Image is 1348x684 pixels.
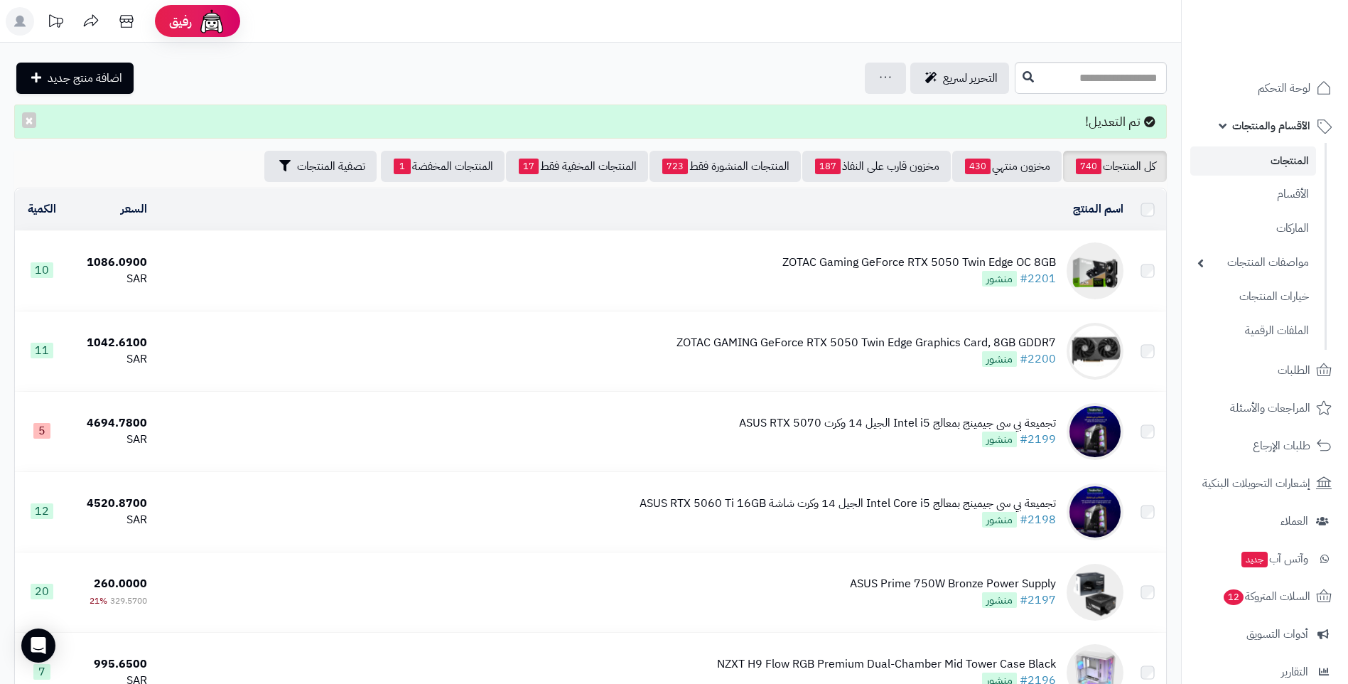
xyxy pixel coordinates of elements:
span: منشور [982,512,1017,528]
a: طلبات الإرجاع [1190,429,1339,463]
img: logo-2.png [1251,36,1334,66]
span: 430 [965,159,991,174]
a: #2198 [1020,511,1056,528]
a: اضافة منتج جديد [16,63,134,94]
span: 187 [815,159,841,174]
span: 1 [394,159,411,174]
a: المراجعات والأسئلة [1190,391,1339,425]
img: تجميعة بي سي جيمينج بمعالج Intel Core i5 الجيل 14 وكرت شاشة ASUS RTX 5060 Ti 16GB [1067,483,1123,540]
div: SAR [75,351,147,368]
span: 740 [1076,159,1101,174]
span: أدوات التسويق [1246,624,1308,644]
a: العملاء [1190,504,1339,538]
span: 5 [33,423,50,439]
span: منشور [982,351,1017,367]
span: التقارير [1281,662,1308,682]
a: لوحة التحكم [1190,71,1339,105]
span: تصفية المنتجات [297,158,365,175]
a: أدوات التسويق [1190,617,1339,651]
a: مواصفات المنتجات [1190,247,1316,278]
a: الكمية [28,201,56,218]
a: المنتجات المخفية فقط17 [506,151,648,182]
a: المنتجات [1190,146,1316,176]
span: الطلبات [1278,360,1310,380]
span: الأقسام والمنتجات [1232,116,1310,136]
div: SAR [75,512,147,528]
div: 4520.8700 [75,496,147,512]
span: لوحة التحكم [1258,78,1310,98]
div: تجميعة بي سي جيمينج بمعالج Intel Core i5 الجيل 14 وكرت شاشة ASUS RTX 5060 Ti 16GB [640,496,1056,512]
span: 10 [31,262,53,278]
span: وآتس آب [1240,549,1308,569]
img: ASUS Prime 750W Bronze Power Supply [1067,564,1123,621]
a: السعر [121,201,147,218]
span: رفيق [169,13,192,30]
a: مخزون قارب على النفاذ187 [802,151,951,182]
div: تجميعة بي سي جيمينج بمعالج Intel i5 الجيل 14 وكرت ASUS RTX 5070 [739,415,1056,432]
a: خيارات المنتجات [1190,282,1316,312]
span: 17 [519,159,539,174]
a: الماركات [1190,213,1316,244]
div: تم التعديل! [14,105,1167,139]
span: إشعارات التحويلات البنكية [1202,474,1310,493]
span: 723 [662,159,688,174]
span: طلبات الإرجاع [1253,436,1310,456]
img: تجميعة بي سي جيمينج بمعالج Intel i5 الجيل 14 وكرت ASUS RTX 5070 [1067,403,1123,460]
a: #2200 [1020,351,1056,368]
div: SAR [75,432,147,448]
span: المراجعات والأسئلة [1230,398,1310,418]
img: ai-face.png [198,7,226,36]
a: الملفات الرقمية [1190,316,1316,346]
a: الأقسام [1190,179,1316,210]
a: وآتس آبجديد [1190,542,1339,576]
a: مخزون منتهي430 [952,151,1062,182]
span: اضافة منتج جديد [48,70,122,87]
span: 21% [90,594,107,607]
div: 995.6500 [75,656,147,673]
a: #2197 [1020,592,1056,609]
button: × [22,112,36,128]
a: كل المنتجات740 [1063,151,1167,182]
a: اسم المنتج [1073,201,1123,218]
button: تصفية المنتجات [264,151,377,182]
span: 12 [31,503,53,519]
span: 12 [1224,589,1244,605]
a: المنتجات المخفضة1 [381,151,505,182]
div: 1042.6100 [75,335,147,351]
span: السلات المتروكة [1222,587,1310,606]
div: ZOTAC Gaming GeForce RTX 5050 Twin Edge OC 8GB [782,255,1056,271]
span: 7 [33,664,50,680]
div: ZOTAC GAMING GeForce RTX 5050 Twin Edge Graphics Card, 8GB GDDR7 [676,335,1056,351]
img: ZOTAC Gaming GeForce RTX 5050 Twin Edge OC 8GB [1067,242,1123,299]
a: التحرير لسريع [910,63,1009,94]
a: السلات المتروكة12 [1190,579,1339,614]
div: NZXT H9 Flow RGB Premium Dual-Chamber Mid Tower Case Black [717,656,1056,673]
span: التحرير لسريع [943,70,998,87]
span: منشور [982,592,1017,608]
a: إشعارات التحويلات البنكية [1190,466,1339,501]
div: 1086.0900 [75,255,147,271]
a: الطلبات [1190,353,1339,388]
a: #2201 [1020,270,1056,287]
div: SAR [75,271,147,287]
img: ZOTAC GAMING GeForce RTX 5050 Twin Edge Graphics Card, 8GB GDDR7 [1067,323,1123,380]
div: ASUS Prime 750W Bronze Power Supply [850,576,1056,592]
span: 329.5700 [110,594,147,607]
div: 4694.7800 [75,415,147,432]
span: 11 [31,343,53,358]
a: المنتجات المنشورة فقط723 [649,151,801,182]
span: جديد [1241,552,1268,567]
span: 20 [31,584,53,599]
span: 260.0000 [94,575,147,592]
span: منشور [982,271,1017,287]
span: منشور [982,432,1017,447]
a: #2199 [1020,431,1056,448]
a: تحديثات المنصة [38,7,73,39]
div: Open Intercom Messenger [21,629,55,663]
span: العملاء [1280,511,1308,531]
